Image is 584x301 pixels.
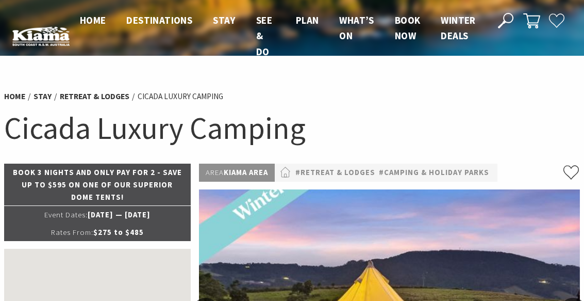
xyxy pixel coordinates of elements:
p: $275 to $485 [4,224,191,241]
span: Winter Deals [441,14,475,42]
span: See & Do [256,14,272,58]
span: Book now [395,14,421,42]
a: Home [4,91,25,102]
li: Cicada Luxury Camping [138,90,223,103]
a: #Retreat & Lodges [295,166,375,179]
span: What’s On [339,14,374,42]
p: [DATE] — [DATE] [4,206,191,224]
a: Stay [34,91,52,102]
span: Area [206,167,224,177]
a: #Camping & Holiday Parks [379,166,489,179]
p: Book 3 nights and only pay for 2 - save up to $595 on one of our superior dome tents! [4,164,191,205]
span: Stay [213,14,236,26]
span: Event Dates: [44,210,88,219]
a: Retreat & Lodges [60,91,129,102]
span: Rates From: [51,227,93,237]
span: Plan [296,14,319,26]
nav: Main Menu [70,12,486,59]
h1: Cicada Luxury Camping [4,108,580,148]
p: Kiama Area [199,164,275,182]
span: Home [80,14,106,26]
span: Destinations [126,14,192,26]
img: Kiama Logo [12,26,70,46]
